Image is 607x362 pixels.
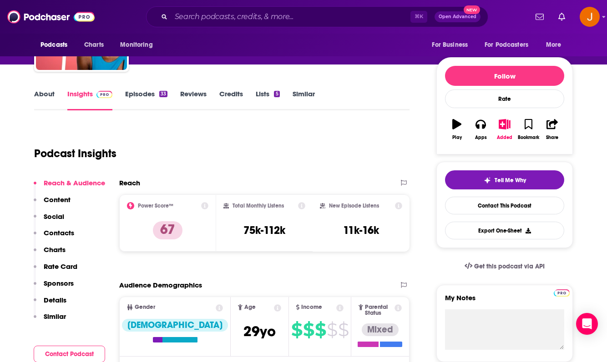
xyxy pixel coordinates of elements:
[475,135,487,140] div: Apps
[44,279,74,288] p: Sponsors
[445,293,564,309] label: My Notes
[44,245,66,254] p: Charts
[34,212,64,229] button: Social
[445,89,564,108] div: Rate
[445,170,564,189] button: tell me why sparkleTell Me Why
[518,135,539,140] div: Bookmark
[495,177,526,184] span: Tell Me Why
[445,222,564,239] button: Export One-Sheet
[219,89,243,110] a: Credits
[44,312,66,321] p: Similar
[146,6,488,27] div: Search podcasts, credits, & more...
[484,177,491,184] img: tell me why sparkle
[34,245,66,262] button: Charts
[541,113,564,146] button: Share
[243,223,285,237] h3: 75k-112k
[34,279,74,296] button: Sponsors
[153,221,182,239] p: 67
[243,322,276,340] span: 29 yo
[122,319,228,332] div: [DEMOGRAPHIC_DATA]
[34,228,74,245] button: Contacts
[580,7,600,27] img: User Profile
[125,89,167,110] a: Episodes33
[44,212,64,221] p: Social
[34,179,105,195] button: Reach & Audience
[244,304,256,310] span: Age
[120,39,152,51] span: Monitoring
[84,39,104,51] span: Charts
[554,289,570,297] img: Podchaser Pro
[138,203,173,209] h2: Power Score™
[474,263,545,270] span: Get this podcast via API
[67,89,112,110] a: InsightsPodchaser Pro
[159,91,167,97] div: 33
[485,39,528,51] span: For Podcasters
[44,195,71,204] p: Content
[44,228,74,237] p: Contacts
[445,113,469,146] button: Play
[497,135,512,140] div: Added
[546,39,561,51] span: More
[452,135,462,140] div: Play
[445,197,564,214] a: Contact This Podcast
[580,7,600,27] span: Logged in as justine87181
[34,312,66,329] button: Similar
[114,36,164,54] button: open menu
[554,288,570,297] a: Pro website
[34,195,71,212] button: Content
[410,11,427,23] span: ⌘ K
[171,10,410,24] input: Search podcasts, credits, & more...
[516,113,540,146] button: Bookmark
[34,296,66,312] button: Details
[469,113,492,146] button: Apps
[78,36,109,54] a: Charts
[343,223,379,237] h3: 11k-16k
[301,304,322,310] span: Income
[540,36,573,54] button: open menu
[493,113,516,146] button: Added
[135,304,155,310] span: Gender
[327,322,337,337] span: $
[180,89,207,110] a: Reviews
[425,36,479,54] button: open menu
[233,203,284,209] h2: Total Monthly Listens
[532,9,547,25] a: Show notifications dropdown
[464,5,480,14] span: New
[119,281,202,289] h2: Audience Demographics
[96,91,112,98] img: Podchaser Pro
[293,89,315,110] a: Similar
[303,322,314,337] span: $
[256,89,279,110] a: Lists5
[432,39,468,51] span: For Business
[34,36,79,54] button: open menu
[329,203,379,209] h2: New Episode Listens
[40,39,67,51] span: Podcasts
[338,322,349,337] span: $
[580,7,600,27] button: Show profile menu
[291,322,302,337] span: $
[365,304,393,316] span: Parental Status
[274,91,279,97] div: 5
[34,262,77,279] button: Rate Card
[457,255,552,278] a: Get this podcast via API
[34,89,55,110] a: About
[44,262,77,271] p: Rate Card
[315,322,326,337] span: $
[44,296,66,304] p: Details
[439,15,476,19] span: Open Advanced
[546,135,558,140] div: Share
[576,313,598,335] div: Open Intercom Messenger
[445,66,564,86] button: Follow
[435,11,481,22] button: Open AdvancedNew
[44,179,105,187] p: Reach & Audience
[34,147,116,160] h1: Podcast Insights
[479,36,541,54] button: open menu
[7,8,95,25] img: Podchaser - Follow, Share and Rate Podcasts
[555,9,569,25] a: Show notifications dropdown
[362,323,399,336] div: Mixed
[119,179,140,187] h2: Reach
